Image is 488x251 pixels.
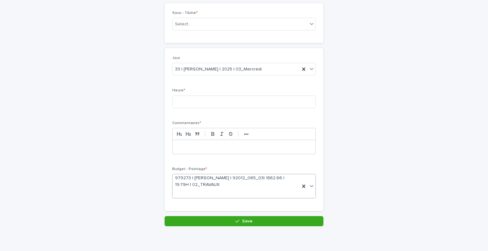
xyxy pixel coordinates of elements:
span: 979273 | [PERSON_NAME] | 92012_065_03| 1862.66 | 19.79H | 02_TRAVAUX [175,175,297,188]
button: ••• [242,130,251,138]
span: Budget - Pointage [172,167,207,171]
span: Jour [172,56,180,60]
button: Save [165,216,323,226]
span: Save [242,219,253,223]
span: Sous - Tâche [172,11,198,15]
span: Commentaires [172,121,201,125]
span: Heure [172,89,185,92]
span: 33 | [PERSON_NAME] | 2025 | 03_Mercredi [175,66,262,73]
strong: ••• [244,132,249,137]
div: Select... [175,21,191,28]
